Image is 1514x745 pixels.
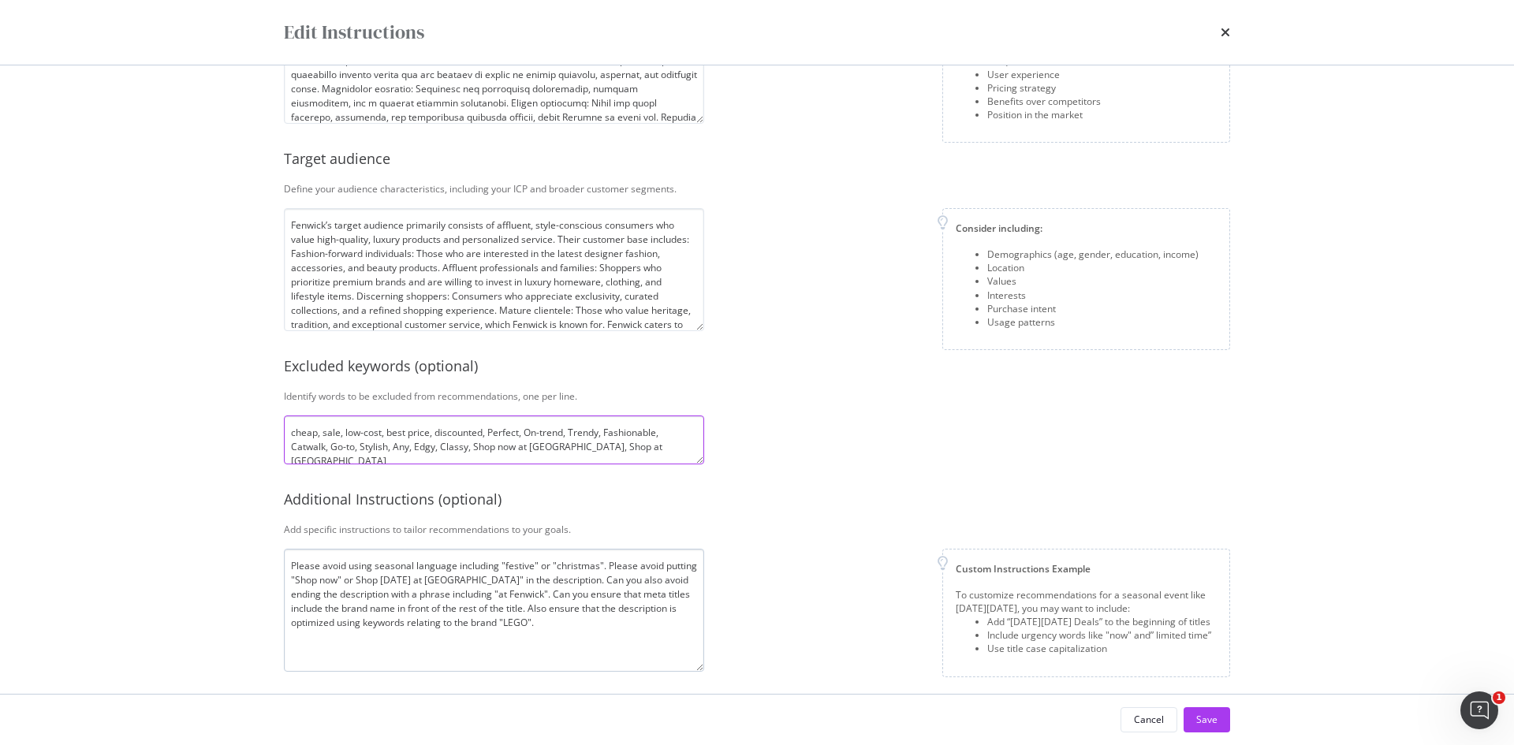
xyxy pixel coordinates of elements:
[1134,713,1164,726] div: Cancel
[1196,713,1218,726] div: Save
[987,95,1101,108] div: Benefits over competitors
[987,302,1199,315] div: Purchase intent
[987,615,1217,628] div: Add “[DATE][DATE] Deals” to the beginning of titles
[1460,691,1498,729] iframe: Intercom live chat
[284,149,1230,169] div: Target audience
[284,523,1230,536] div: Add specific instructions to tailor recommendations to your goals.
[987,108,1101,121] div: Position in the market
[956,562,1217,576] div: Custom Instructions Example
[284,208,704,331] textarea: Fenwick’s target audience primarily consists of affluent, style-conscious consumers who value hig...
[284,19,424,46] div: Edit Instructions
[284,490,1230,510] div: Additional Instructions (optional)
[987,81,1101,95] div: Pricing strategy
[987,68,1101,81] div: User experience
[1221,19,1230,46] div: times
[1493,691,1505,704] span: 1
[284,356,1230,377] div: Excluded keywords (optional)
[284,182,1230,196] div: Define your audience characteristics, including your ICP and broader customer segments.
[987,248,1199,261] div: Demographics (age, gender, education, income)
[284,415,704,464] textarea: cheap, sale, low-cost, best price, discounted, Perfect, On-trend, Trendy, Fashionable, Catwalk, G...
[987,274,1199,288] div: Values
[987,289,1199,302] div: Interests
[987,315,1199,329] div: Usage patterns
[987,261,1199,274] div: Location
[284,549,704,672] textarea: Please avoid using seasonal language including "festive" or "christmas". Please avoid putting "Sh...
[1121,707,1177,732] button: Cancel
[956,588,1217,615] div: To customize recommendations for a seasonal event like [DATE][DATE], you may want to include:
[956,222,1217,235] div: Consider including:
[1184,707,1230,732] button: Save
[284,389,1230,403] div: Identify words to be excluded from recommendations, one per line.
[987,642,1217,655] div: Use title case capitalization
[987,628,1217,642] div: Include urgency words like "now" and” limited time”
